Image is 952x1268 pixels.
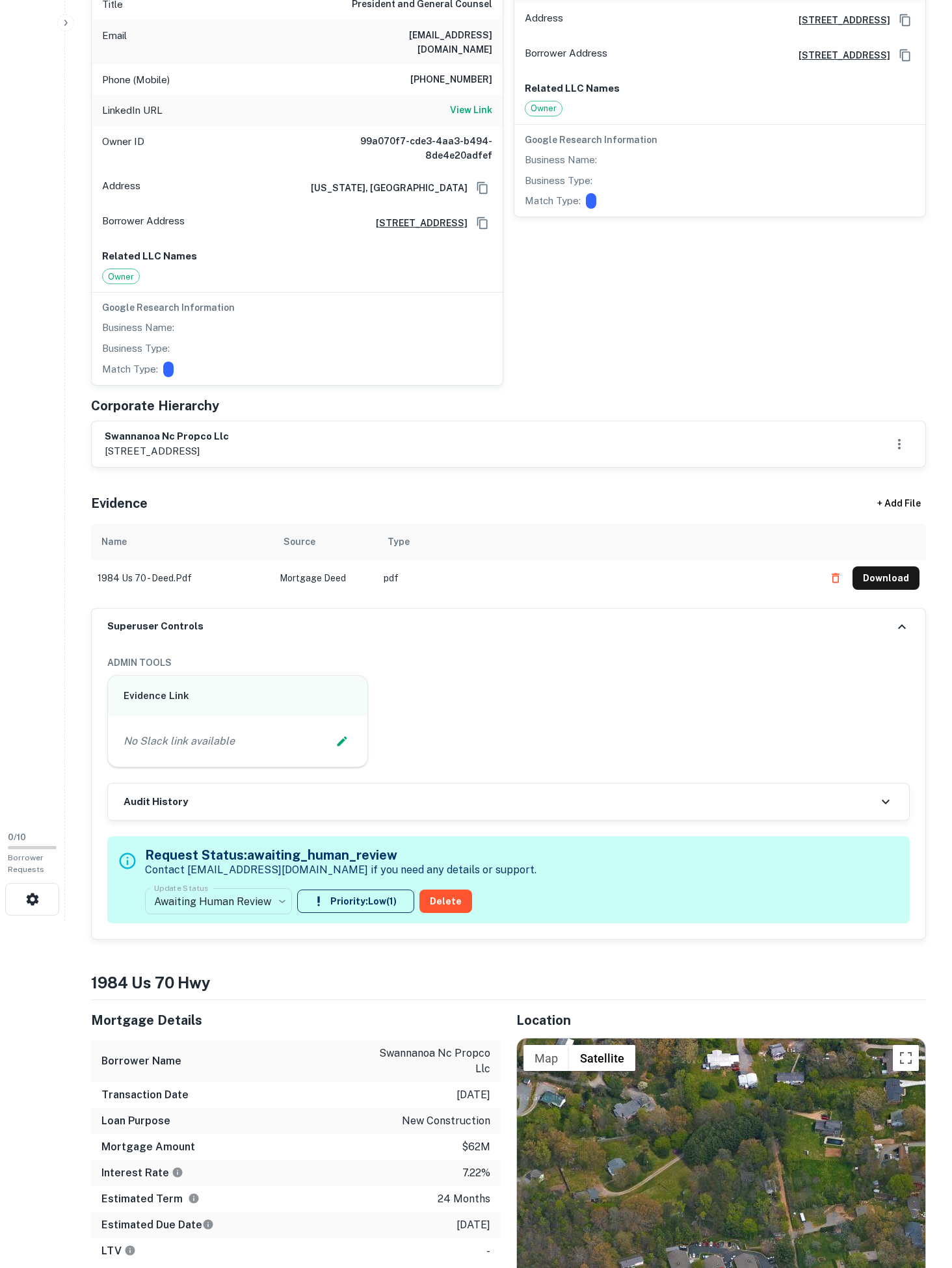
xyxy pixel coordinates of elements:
[273,560,377,596] td: Mortgage Deed
[525,173,592,189] p: Business Type:
[188,1193,200,1204] svg: Term is based on a standard schedule for this type of loan.
[462,1139,490,1155] p: $62m
[887,1164,952,1226] iframe: Chat Widget
[788,13,890,27] a: [STREET_ADDRESS]
[438,1191,490,1207] p: 24 months
[91,523,926,608] div: scrollable content
[145,845,536,865] h5: Request Status: awaiting_human_review
[525,81,915,96] p: Related LLC Names
[523,1045,569,1071] button: Show street map
[297,890,414,913] button: Priority:Low(1)
[456,1087,490,1103] p: [DATE]
[525,46,607,65] p: Borrower Address
[450,103,492,118] a: View Link
[101,1243,136,1259] h6: LTV
[154,882,208,893] label: Update Status
[336,134,492,163] h6: 99a070f7-cde3-4aa3-b494-8de4e20adfef
[473,178,492,198] button: Copy Address
[101,1087,189,1103] h6: Transaction Date
[895,10,915,30] button: Copy Address
[202,1219,214,1230] svg: Estimate is based on a standard schedule for this type of loan.
[388,534,410,549] div: Type
[8,832,26,842] span: 0 / 10
[102,300,492,315] h6: Google Research Information
[102,341,170,356] p: Business Type:
[103,271,139,284] span: Owner
[788,48,890,62] a: [STREET_ADDRESS]
[101,1113,170,1129] h6: Loan Purpose
[102,362,158,377] p: Match Type:
[101,1165,183,1181] h6: Interest Rate
[91,396,219,416] h5: Corporate Hierarchy
[450,103,492,117] h6: View Link
[456,1217,490,1233] p: [DATE]
[105,443,229,459] p: [STREET_ADDRESS]
[91,523,273,560] th: Name
[107,655,910,670] h6: ADMIN TOOLS
[853,492,944,516] div: + Add File
[853,566,919,590] button: Download
[101,1217,214,1233] h6: Estimated Due Date
[102,103,163,118] p: LinkedIn URL
[895,46,915,65] button: Copy Address
[569,1045,635,1071] button: Show satellite imagery
[893,1045,919,1071] button: Toggle fullscreen view
[105,429,229,444] h6: swannanoa nc propco llc
[377,560,817,596] td: pdf
[525,193,581,209] p: Match Type:
[124,795,188,810] h6: Audit History
[525,102,562,115] span: Owner
[402,1113,490,1129] p: new construction
[101,1053,181,1069] h6: Borrower Name
[525,152,597,168] p: Business Name:
[336,28,492,57] h6: [EMAIL_ADDRESS][DOMAIN_NAME]
[91,1010,501,1030] h5: Mortgage Details
[172,1167,183,1178] svg: The interest rates displayed on the website are for informational purposes only and may be report...
[473,213,492,233] button: Copy Address
[284,534,315,549] div: Source
[101,1139,195,1155] h6: Mortgage Amount
[102,72,170,88] p: Phone (Mobile)
[462,1165,490,1181] p: 7.22%
[300,181,468,195] h6: [US_STATE], [GEOGRAPHIC_DATA]
[410,72,492,88] h6: [PHONE_NUMBER]
[8,853,44,874] span: Borrower Requests
[101,1191,200,1207] h6: Estimated Term
[102,28,127,57] p: Email
[102,320,174,336] p: Business Name:
[91,560,273,596] td: 1984 us 70 - deed.pdf
[419,890,472,913] button: Delete
[273,523,377,560] th: Source
[102,248,492,264] p: Related LLC Names
[525,10,563,30] p: Address
[145,862,536,878] p: Contact [EMAIL_ADDRESS][DOMAIN_NAME] if you need any details or support.
[91,971,926,994] h4: 1984 us 70 hwy
[373,1046,490,1077] p: swannanoa nc propco llc
[824,568,847,588] button: Delete file
[486,1243,490,1259] p: -
[145,883,292,919] div: Awaiting Human Review
[124,733,235,749] p: No Slack link available
[102,134,144,163] p: Owner ID
[91,494,148,513] h5: Evidence
[365,216,468,230] a: [STREET_ADDRESS]
[101,534,127,549] div: Name
[124,689,352,704] h6: Evidence Link
[107,619,204,634] h6: Superuser Controls
[102,178,140,198] p: Address
[525,133,915,147] h6: Google Research Information
[332,732,352,751] button: Edit Slack Link
[377,523,817,560] th: Type
[516,1010,926,1030] h5: Location
[124,1245,136,1256] svg: LTVs displayed on the website are for informational purposes only and may be reported incorrectly...
[102,213,185,233] p: Borrower Address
